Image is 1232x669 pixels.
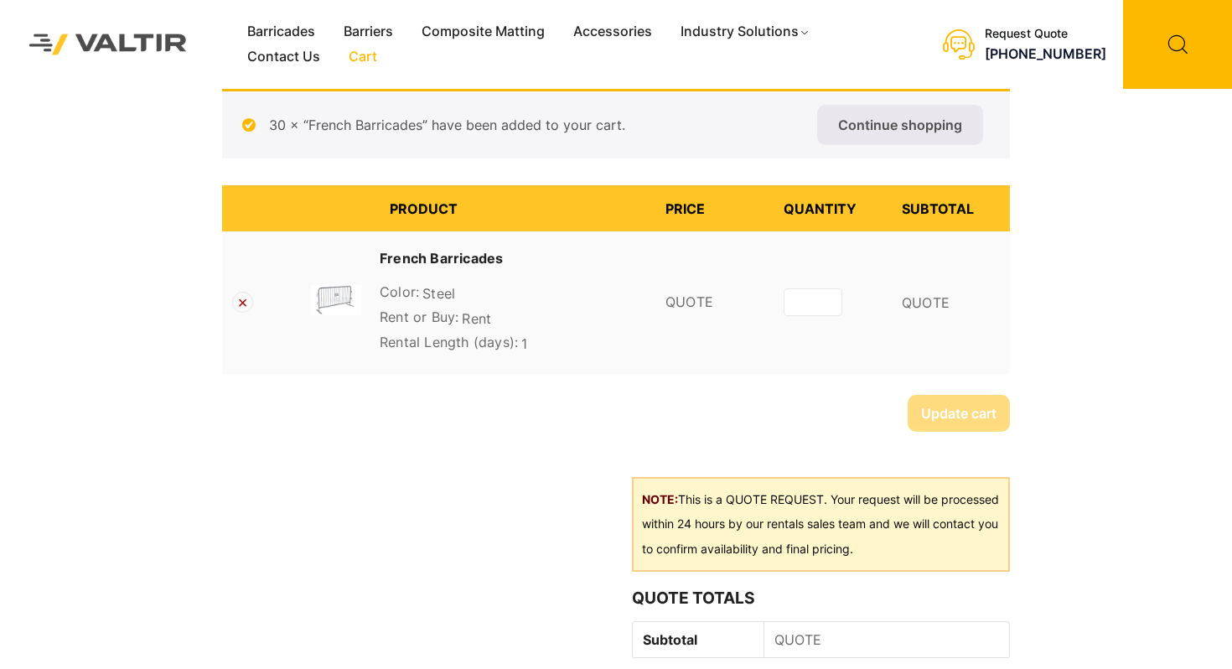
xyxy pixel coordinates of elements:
[407,19,559,44] a: Composite Matting
[380,332,518,352] dt: Rental Length (days):
[784,288,842,316] input: Product quantity
[655,231,774,374] td: QUOTE
[632,477,1010,573] div: This is a QUOTE REQUEST. Your request will be processed within 24 hours by our rentals sales team...
[632,589,1010,608] h2: Quote Totals
[380,282,645,307] p: Steel
[642,492,678,506] b: NOTE:
[380,248,503,268] a: French Barricades
[774,185,892,231] th: Quantity
[908,395,1010,432] button: Update cart
[380,307,458,327] dt: Rent or Buy:
[985,27,1106,41] div: Request Quote
[233,44,334,70] a: Contact Us
[329,19,407,44] a: Barriers
[380,307,645,332] p: Rent
[222,89,1010,158] div: 30 × “French Barricades” have been added to your cart.
[655,185,774,231] th: Price
[233,19,329,44] a: Barricades
[666,19,825,44] a: Industry Solutions
[633,622,764,658] th: Subtotal
[985,45,1106,62] a: [PHONE_NUMBER]
[380,282,419,302] dt: Color:
[559,19,666,44] a: Accessories
[892,185,1010,231] th: Subtotal
[764,622,1009,658] td: QUOTE
[892,231,1010,374] td: QUOTE
[334,44,391,70] a: Cart
[380,185,655,231] th: Product
[232,292,253,313] a: Remove French Barricades from cart
[13,18,204,72] img: Valtir Rentals
[817,105,983,145] a: Continue shopping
